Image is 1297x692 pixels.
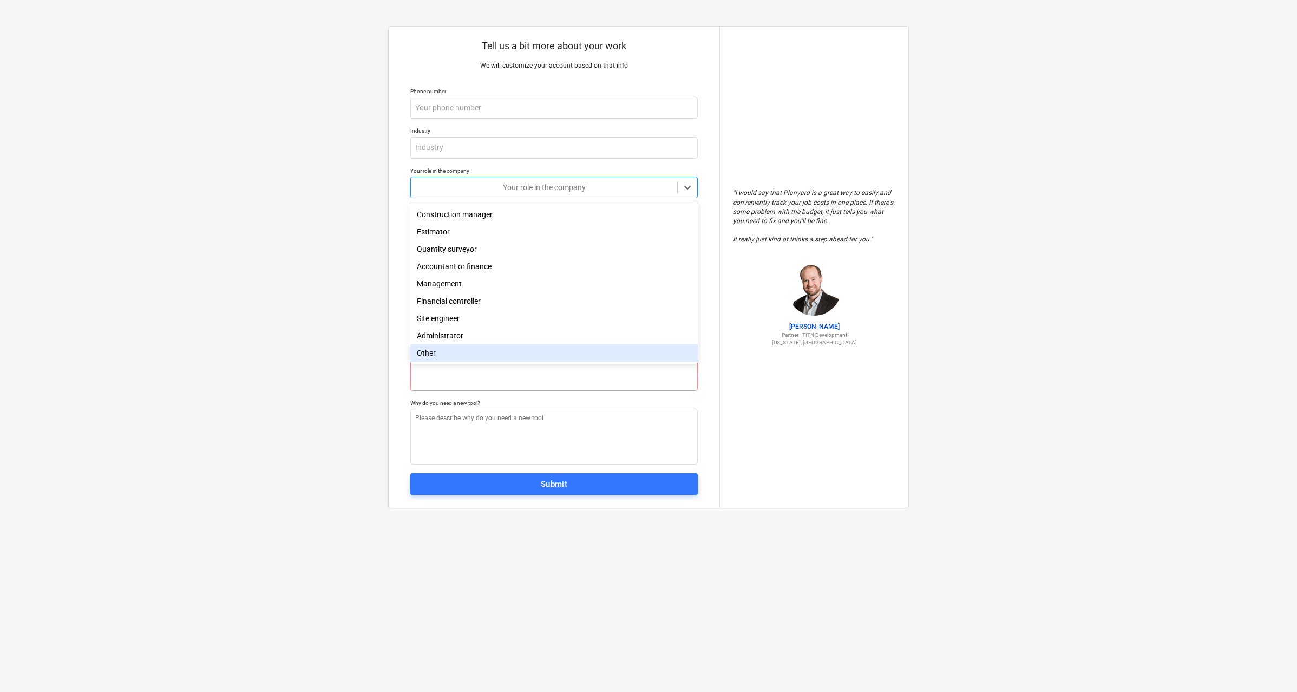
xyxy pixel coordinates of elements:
[410,61,698,70] p: We will customize your account based on that info
[410,240,698,258] div: Quantity surveyor
[410,40,698,53] p: Tell us a bit more about your work
[410,473,698,495] button: Submit
[410,292,698,310] div: Financial controller
[733,339,895,346] p: [US_STATE], [GEOGRAPHIC_DATA]
[410,127,698,134] div: Industry
[733,331,895,338] p: Partner - TITN Development
[410,88,698,95] div: Phone number
[410,206,698,223] div: Construction manager
[410,97,698,119] input: Your phone number
[410,258,698,275] div: Accountant or finance
[733,322,895,331] p: [PERSON_NAME]
[541,477,568,491] div: Submit
[410,344,698,362] div: Other
[410,137,698,159] input: Industry
[410,223,698,240] div: Estimator
[733,188,895,244] p: " I would say that Planyard is a great way to easily and conveniently track your job costs in one...
[410,167,698,174] div: Your role in the company
[1243,640,1297,692] iframe: Chat Widget
[410,275,698,292] div: Management
[410,310,698,327] div: Site engineer
[410,400,698,407] div: Why do you need a new tool?
[410,327,698,344] div: Administrator
[787,262,841,316] img: Jordan Cohen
